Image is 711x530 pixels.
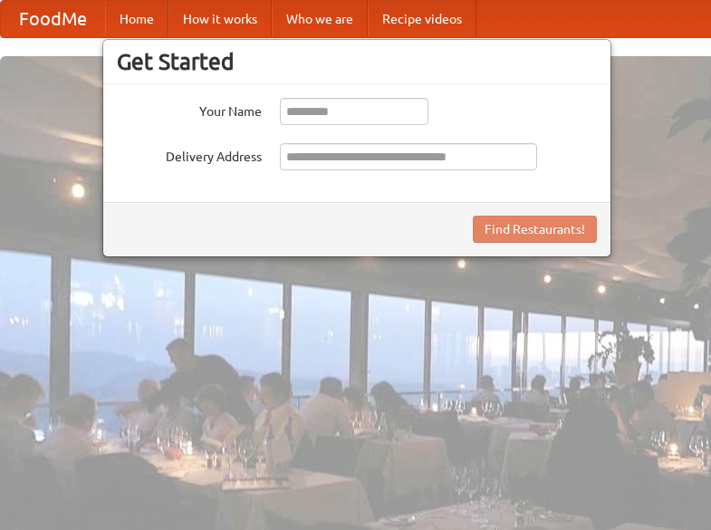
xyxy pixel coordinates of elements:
[272,1,368,37] a: Who we are
[368,1,476,37] a: Recipe videos
[1,1,105,37] a: FoodMe
[117,98,262,120] label: Your Name
[117,143,262,166] label: Delivery Address
[168,1,272,37] a: How it works
[105,1,168,37] a: Home
[473,216,597,243] button: Find Restaurants!
[117,48,597,75] h3: Get Started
